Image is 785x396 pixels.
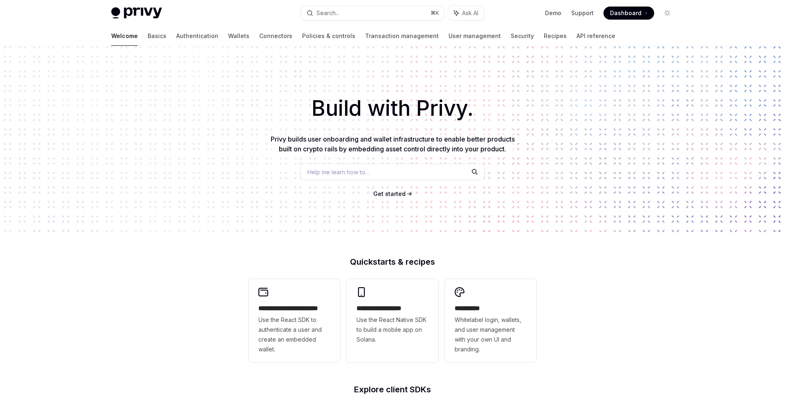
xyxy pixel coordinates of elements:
img: light logo [111,7,162,19]
span: ⌘ K [431,10,439,16]
a: Demo [545,9,561,17]
button: Ask AI [448,6,484,20]
a: API reference [576,26,615,46]
button: Search...⌘K [301,6,444,20]
a: Wallets [228,26,249,46]
h2: Quickstarts & recipes [249,258,536,266]
a: Security [511,26,534,46]
a: Welcome [111,26,138,46]
h1: Build with Privy. [13,92,772,124]
a: Connectors [259,26,292,46]
a: Support [571,9,594,17]
a: Get started [373,190,406,198]
a: Policies & controls [302,26,355,46]
h2: Explore client SDKs [249,385,536,394]
a: Transaction management [365,26,439,46]
a: Dashboard [603,7,654,20]
span: Help me learn how to… [307,168,370,176]
button: Toggle dark mode [661,7,674,20]
a: Basics [148,26,166,46]
span: Get started [373,190,406,197]
a: User management [449,26,501,46]
a: Recipes [544,26,567,46]
span: Ask AI [462,9,478,17]
span: Use the React Native SDK to build a mobile app on Solana. [357,315,428,344]
div: Search... [316,8,339,18]
span: Use the React SDK to authenticate a user and create an embedded wallet. [258,315,330,354]
span: Whitelabel login, wallets, and user management with your own UI and branding. [455,315,527,354]
a: Authentication [176,26,218,46]
a: **** *****Whitelabel login, wallets, and user management with your own UI and branding. [445,279,536,362]
a: **** **** **** ***Use the React Native SDK to build a mobile app on Solana. [347,279,438,362]
span: Dashboard [610,9,641,17]
span: Privy builds user onboarding and wallet infrastructure to enable better products built on crypto ... [271,135,515,153]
